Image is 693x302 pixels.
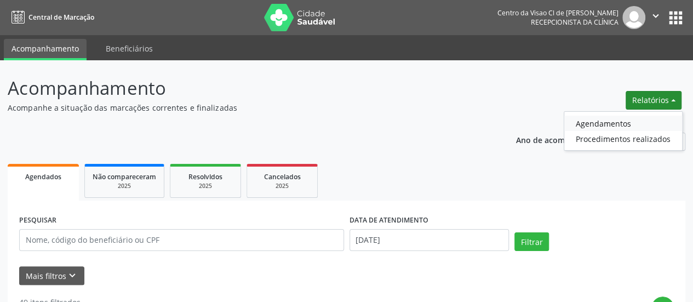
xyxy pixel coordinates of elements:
[66,270,78,282] i: keyboard_arrow_down
[645,6,666,29] button: 
[531,18,618,27] span: Recepcionista da clínica
[25,172,61,181] span: Agendados
[516,133,613,146] p: Ano de acompanhamento
[98,39,161,58] a: Beneficiários
[350,229,509,251] input: Selecione um intervalo
[188,172,222,181] span: Resolvidos
[650,10,662,22] i: 
[350,212,428,229] label: DATA DE ATENDIMENTO
[8,102,482,113] p: Acompanhe a situação das marcações correntes e finalizadas
[264,172,301,181] span: Cancelados
[4,39,87,60] a: Acompanhamento
[19,266,84,286] button: Mais filtroskeyboard_arrow_down
[626,91,681,110] button: Relatórios
[8,75,482,102] p: Acompanhamento
[255,182,310,190] div: 2025
[19,229,344,251] input: Nome, código do beneficiário ou CPF
[178,182,233,190] div: 2025
[564,131,682,146] a: Procedimentos realizados
[564,116,682,131] a: Agendamentos
[19,212,56,229] label: PESQUISAR
[514,232,549,251] button: Filtrar
[622,6,645,29] img: img
[564,111,683,151] ul: Relatórios
[93,172,156,181] span: Não compareceram
[8,8,94,26] a: Central de Marcação
[28,13,94,22] span: Central de Marcação
[497,8,618,18] div: Centro da Visao Cl de [PERSON_NAME]
[93,182,156,190] div: 2025
[666,8,685,27] button: apps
